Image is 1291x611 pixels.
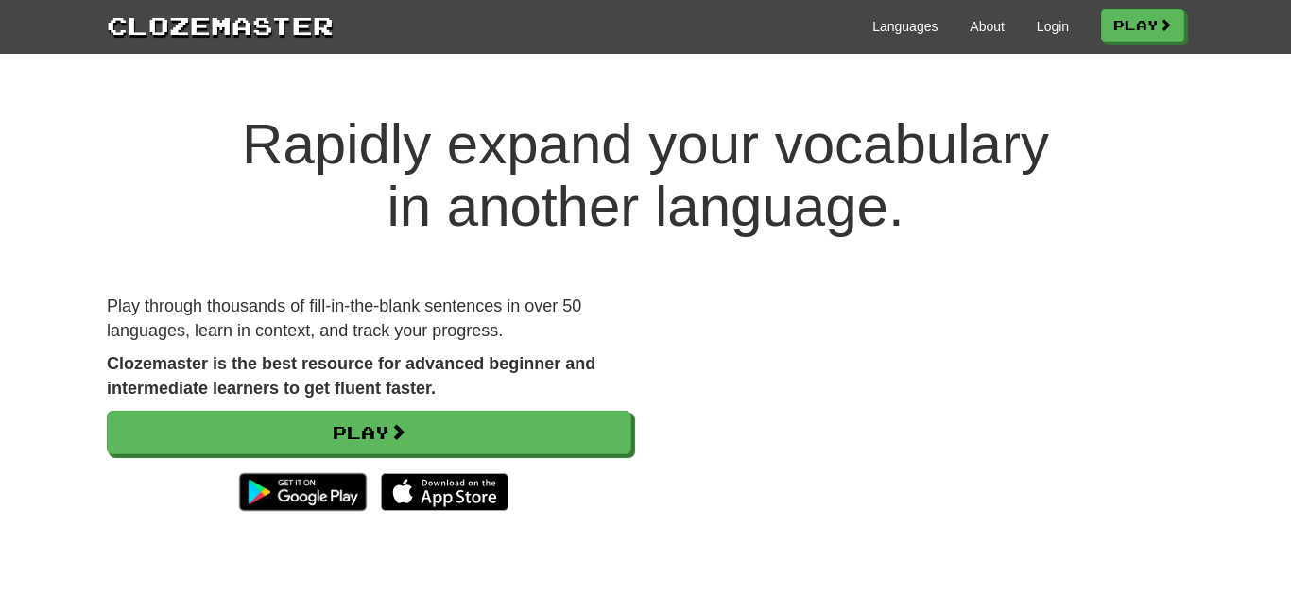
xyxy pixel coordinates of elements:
[970,17,1005,36] a: About
[872,17,938,36] a: Languages
[107,295,631,343] p: Play through thousands of fill-in-the-blank sentences in over 50 languages, learn in context, and...
[381,473,508,511] img: Download_on_the_App_Store_Badge_US-UK_135x40-25178aeef6eb6b83b96f5f2d004eda3bffbb37122de64afbaef7...
[107,354,595,398] strong: Clozemaster is the best resource for advanced beginner and intermediate learners to get fluent fa...
[1037,17,1069,36] a: Login
[107,411,631,454] a: Play
[107,8,334,42] a: Clozemaster
[1101,9,1184,42] a: Play
[230,464,376,520] img: Get it on Google Play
